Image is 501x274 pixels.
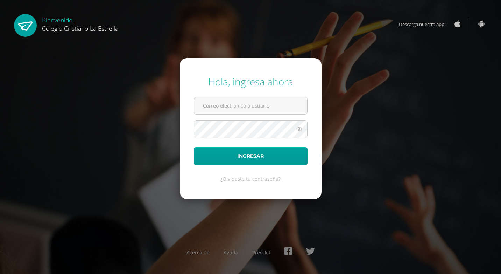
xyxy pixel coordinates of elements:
[42,24,118,33] span: Colegio Cristiano La Estrella
[224,249,238,256] a: Ayuda
[194,75,308,88] div: Hola, ingresa ahora
[186,249,210,256] a: Acerca de
[194,147,308,165] button: Ingresar
[220,176,281,182] a: ¿Olvidaste tu contraseña?
[42,14,118,33] div: Bienvenido,
[194,97,307,114] input: Correo electrónico o usuario
[252,249,270,256] a: Presskit
[399,18,452,31] span: Descarga nuestra app:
